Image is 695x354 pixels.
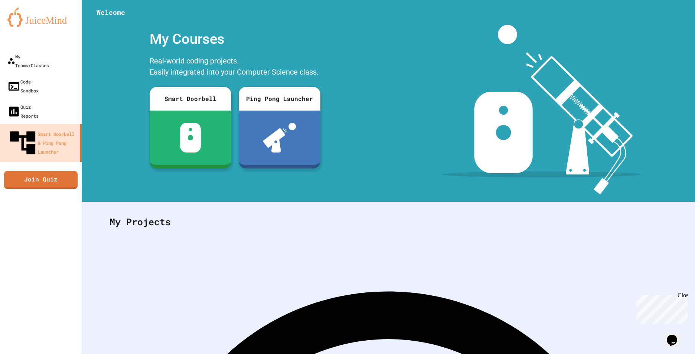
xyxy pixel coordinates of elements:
div: Ping Pong Launcher [239,87,320,111]
img: logo-orange.svg [7,7,74,27]
div: Quiz Reports [7,102,39,120]
div: Code Sandbox [7,77,39,95]
div: Smart Doorbell [150,87,231,111]
div: My Projects [102,207,675,236]
div: My Courses [146,25,324,53]
img: sdb-white.svg [180,123,201,153]
img: ppl-with-ball.png [263,123,296,153]
div: Real-world coding projects. Easily integrated into your Computer Science class. [146,53,324,81]
img: banner-image-my-projects.png [442,25,641,194]
div: Chat with us now!Close [3,3,51,47]
a: Join Quiz [4,171,78,189]
iframe: chat widget [633,292,688,324]
iframe: chat widget [664,324,688,347]
div: My Teams/Classes [7,52,49,70]
div: Smart Doorbell & Ping Pong Launcher [7,128,77,158]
